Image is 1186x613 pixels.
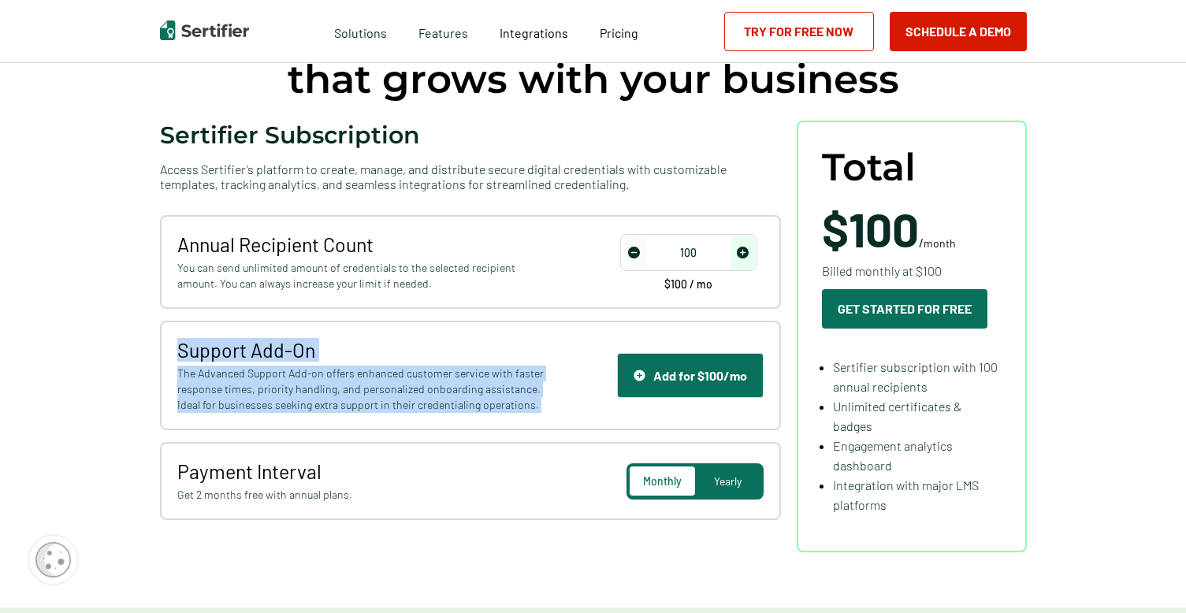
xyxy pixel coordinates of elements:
[622,236,647,269] span: decrease number
[643,474,682,488] span: Monthly
[822,146,916,189] span: Total
[822,205,956,252] span: /
[714,474,742,488] span: Yearly
[617,353,764,398] button: Support IconAdd for $100/mo
[160,162,781,191] span: Access Sertifier’s platform to create, manage, and distribute secure digital credentials with cus...
[500,25,568,40] span: Integrations
[1107,537,1186,613] iframe: Chat Widget
[737,247,749,258] img: Increase Icon
[833,399,961,433] span: Unlimited certificates & badges
[822,200,919,257] span: $100
[418,21,468,41] span: Features
[177,338,548,362] span: Support Add-On
[822,289,987,329] button: Get Started For Free
[890,12,1027,51] button: Schedule a Demo
[177,366,548,413] span: The Advanced Support Add-on offers enhanced customer service with faster response times, priority...
[334,21,387,41] span: Solutions
[833,477,979,512] span: Integration with major LMS platforms
[160,121,420,150] span: Sertifier Subscription
[600,25,638,40] span: Pricing
[177,487,548,503] span: Get 2 months free with annual plans.
[177,260,548,292] span: You can send unlimited amount of credentials to the selected recipient amount. You can always inc...
[833,438,953,473] span: Engagement analytics dashboard
[600,21,638,41] a: Pricing
[500,21,568,41] a: Integrations
[833,359,998,394] span: Sertifier subscription with 100 annual recipients
[724,12,874,51] a: Try for Free Now
[634,370,645,381] img: Support Icon
[731,236,756,269] span: increase number
[160,20,249,40] img: Sertifier | Digital Credentialing Platform
[177,232,548,256] span: Annual Recipient Count
[634,368,747,383] div: Add for $100/mo
[628,247,640,258] img: Decrease Icon
[177,459,548,483] span: Payment Interval
[822,261,942,280] span: Billed monthly at $100
[35,542,71,578] img: Cookie Popup Icon
[664,279,712,290] span: $100 / mo
[924,236,956,250] span: month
